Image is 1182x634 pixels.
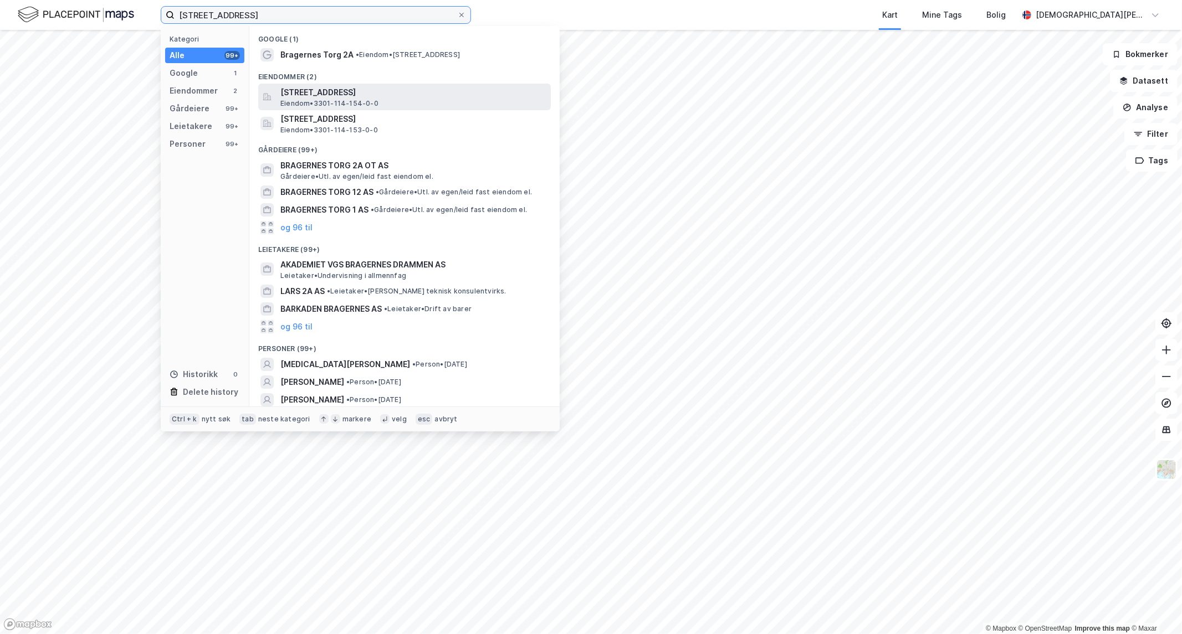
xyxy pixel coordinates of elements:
div: neste kategori [258,415,310,424]
span: BRAGERNES TORG 12 AS [280,185,373,199]
span: [MEDICAL_DATA][PERSON_NAME] [280,358,410,371]
div: Leietakere [170,120,212,133]
div: Personer (99+) [249,336,560,355]
div: Bolig [986,8,1006,22]
span: • [412,360,416,368]
span: Person • [DATE] [346,395,401,404]
span: Gårdeiere • Utl. av egen/leid fast eiendom el. [376,188,532,197]
button: Analyse [1113,96,1178,118]
span: Eiendom • 3301-114-154-0-0 [280,99,378,108]
span: Bragernes Torg 2A [280,48,354,61]
span: BRAGERNES TORG 1 AS [280,203,369,217]
div: Google (1) [249,26,560,46]
div: Kart [882,8,898,22]
div: Gårdeiere [170,102,209,115]
div: Kontrollprogram for chat [1127,581,1182,634]
span: Gårdeiere • Utl. av egen/leid fast eiendom el. [280,172,433,181]
div: [DEMOGRAPHIC_DATA][PERSON_NAME] [1036,8,1147,22]
div: Gårdeiere (99+) [249,137,560,157]
button: og 96 til [280,320,313,333]
div: Kategori [170,35,244,43]
img: Z [1156,459,1177,480]
div: Mine Tags [922,8,962,22]
div: esc [416,414,433,425]
span: Leietaker • [PERSON_NAME] teknisk konsulentvirks. [327,287,506,296]
div: 99+ [224,51,240,60]
div: 1 [231,69,240,78]
span: Person • [DATE] [412,360,467,369]
span: • [346,378,350,386]
span: • [384,305,387,313]
div: 99+ [224,140,240,148]
button: Filter [1124,123,1178,145]
span: Eiendom • [STREET_ADDRESS] [356,50,460,59]
div: 0 [231,370,240,379]
div: markere [342,415,371,424]
span: AKADEMIET VGS BRAGERNES DRAMMEN AS [280,258,546,271]
div: Google [170,66,198,80]
span: Eiendom • 3301-114-153-0-0 [280,126,378,135]
div: avbryt [434,415,457,424]
a: Mapbox [986,625,1016,632]
span: Leietaker • Undervisning i allmennfag [280,271,406,280]
input: Søk på adresse, matrikkel, gårdeiere, leietakere eller personer [175,7,457,23]
span: • [346,395,350,404]
span: [STREET_ADDRESS] [280,86,546,99]
span: Person • [DATE] [346,378,401,386]
button: Tags [1126,150,1178,172]
a: Mapbox homepage [3,618,52,631]
div: Eiendommer [170,84,218,97]
span: [STREET_ADDRESS] [280,112,546,126]
button: Bokmerker [1103,43,1178,65]
div: velg [392,415,407,424]
span: Leietaker • Drift av barer [384,305,472,313]
span: Gårdeiere • Utl. av egen/leid fast eiendom el. [371,205,527,214]
span: • [371,205,374,214]
div: nytt søk [202,415,231,424]
div: 99+ [224,122,240,131]
iframe: Chat Widget [1127,581,1182,634]
div: Alle [170,49,185,62]
a: OpenStreetMap [1019,625,1072,632]
button: og 96 til [280,221,313,234]
div: 2 [231,86,240,95]
img: logo.f888ab2527a4732fd821a326f86c7f29.svg [18,5,134,24]
a: Improve this map [1075,625,1130,632]
div: Leietakere (99+) [249,236,560,256]
div: Eiendommer (2) [249,64,560,84]
span: • [327,287,330,295]
div: Delete history [183,385,238,399]
div: Historikk [170,368,218,381]
button: Datasett [1110,70,1178,92]
span: BARKADEN BRAGERNES AS [280,302,382,316]
div: tab [239,414,256,425]
div: Personer [170,137,206,151]
span: [PERSON_NAME] [280,393,344,406]
span: BRAGERNES TORG 2A OT AS [280,159,546,172]
span: • [376,188,379,196]
div: 99+ [224,104,240,113]
span: • [356,50,359,59]
span: LARS 2A AS [280,285,325,298]
div: Ctrl + k [170,414,199,425]
span: [PERSON_NAME] [280,375,344,389]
